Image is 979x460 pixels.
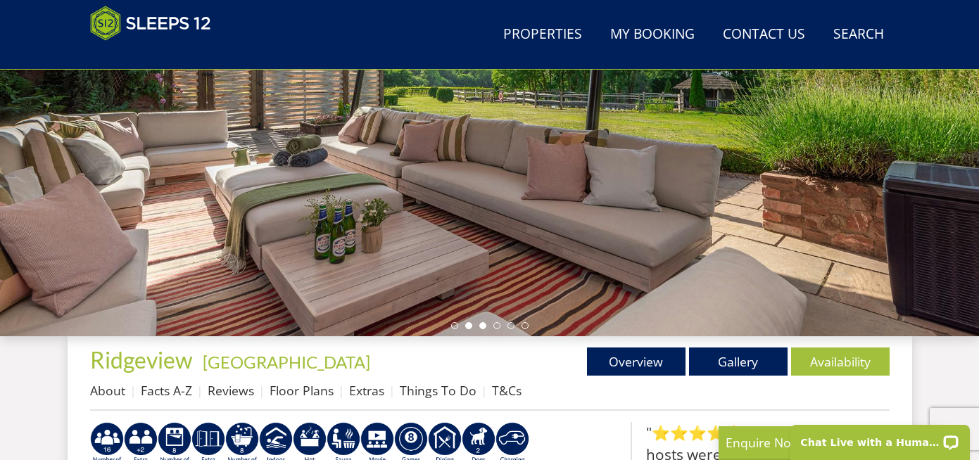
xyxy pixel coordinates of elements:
[208,382,254,399] a: Reviews
[689,347,788,376] a: Gallery
[605,19,700,51] a: My Booking
[498,19,588,51] a: Properties
[197,352,370,372] span: -
[270,382,334,399] a: Floor Plans
[717,19,811,51] a: Contact Us
[781,416,979,460] iframe: LiveChat chat widget
[141,382,192,399] a: Facts A-Z
[400,382,476,399] a: Things To Do
[492,382,522,399] a: T&Cs
[90,6,211,41] img: Sleeps 12
[203,352,370,372] a: [GEOGRAPHIC_DATA]
[90,382,125,399] a: About
[726,433,937,452] p: Enquire Now
[90,346,197,373] a: Ridgeview
[83,49,231,61] iframe: Customer reviews powered by Trustpilot
[587,347,686,376] a: Overview
[791,347,890,376] a: Availability
[828,19,890,51] a: Search
[90,346,193,373] span: Ridgeview
[349,382,384,399] a: Extras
